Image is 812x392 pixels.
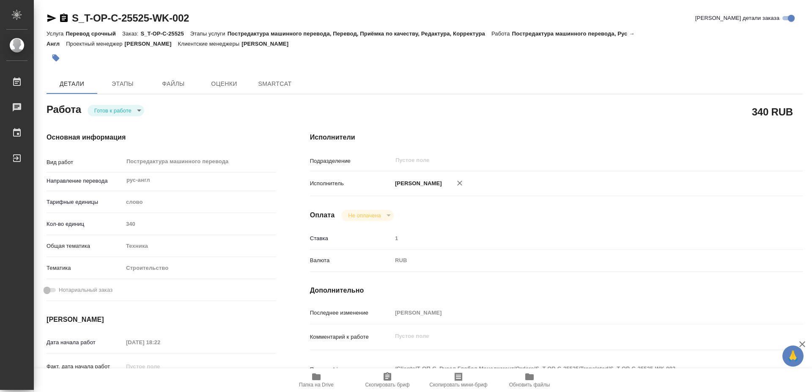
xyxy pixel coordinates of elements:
[178,41,242,47] p: Клиентские менеджеры
[310,157,392,165] p: Подразделение
[88,105,144,116] div: Готов к работе
[310,179,392,188] p: Исполнитель
[123,195,276,209] div: слово
[491,30,512,37] p: Работа
[47,177,123,185] p: Направление перевода
[123,239,276,253] div: Техника
[346,212,383,219] button: Не оплачена
[102,79,143,89] span: Этапы
[47,101,81,116] h2: Работа
[47,264,123,272] p: Тематика
[509,382,550,388] span: Обновить файлы
[786,347,800,365] span: 🙏
[59,286,112,294] span: Нотариальный заказ
[47,30,66,37] p: Услуга
[140,30,190,37] p: S_T-OP-C-25525
[310,333,392,341] p: Комментарий к работе
[153,79,194,89] span: Файлы
[92,107,134,114] button: Готов к работе
[241,41,295,47] p: [PERSON_NAME]
[47,49,65,67] button: Добавить тэг
[66,41,124,47] p: Проектный менеджер
[352,368,423,392] button: Скопировать бриф
[429,382,487,388] span: Скопировать мини-бриф
[392,232,762,244] input: Пустое поле
[423,368,494,392] button: Скопировать мини-бриф
[47,198,123,206] p: Тарифные единицы
[310,256,392,265] p: Валюта
[255,79,295,89] span: SmartCat
[782,345,804,367] button: 🙏
[47,132,276,143] h4: Основная информация
[122,30,140,37] p: Заказ:
[47,362,123,371] p: Факт. дата начала работ
[47,315,276,325] h4: [PERSON_NAME]
[47,338,123,347] p: Дата начала работ
[395,155,742,165] input: Пустое поле
[190,30,228,37] p: Этапы услуги
[47,242,123,250] p: Общая тематика
[494,368,565,392] button: Обновить файлы
[310,234,392,243] p: Ставка
[66,30,122,37] p: Перевод срочный
[310,365,392,374] p: Путь на drive
[392,307,762,319] input: Пустое поле
[310,210,335,220] h4: Оплата
[392,362,762,376] textarea: /Clients/Т-ОП-С_Русал Глобал Менеджмент/Orders/S_T-OP-C-25525/Translated/S_T-OP-C-25525-WK-002
[365,382,409,388] span: Скопировать бриф
[123,261,276,275] div: Строительство
[299,382,334,388] span: Папка на Drive
[310,285,803,296] h4: Дополнительно
[310,309,392,317] p: Последнее изменение
[450,174,469,192] button: Удалить исполнителя
[47,220,123,228] p: Кол-во единиц
[392,179,442,188] p: [PERSON_NAME]
[695,14,779,22] span: [PERSON_NAME] детали заказа
[72,12,189,24] a: S_T-OP-C-25525-WK-002
[752,104,793,119] h2: 340 RUB
[123,218,276,230] input: Пустое поле
[204,79,244,89] span: Оценки
[228,30,491,37] p: Постредактура машинного перевода, Перевод, Приёмка по качеству, Редактура, Корректура
[52,79,92,89] span: Детали
[59,13,69,23] button: Скопировать ссылку
[341,210,393,221] div: Готов к работе
[310,132,803,143] h4: Исполнители
[47,13,57,23] button: Скопировать ссылку для ЯМессенджера
[47,158,123,167] p: Вид работ
[281,368,352,392] button: Папка на Drive
[125,41,178,47] p: [PERSON_NAME]
[392,253,762,268] div: RUB
[123,336,197,348] input: Пустое поле
[123,360,197,373] input: Пустое поле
